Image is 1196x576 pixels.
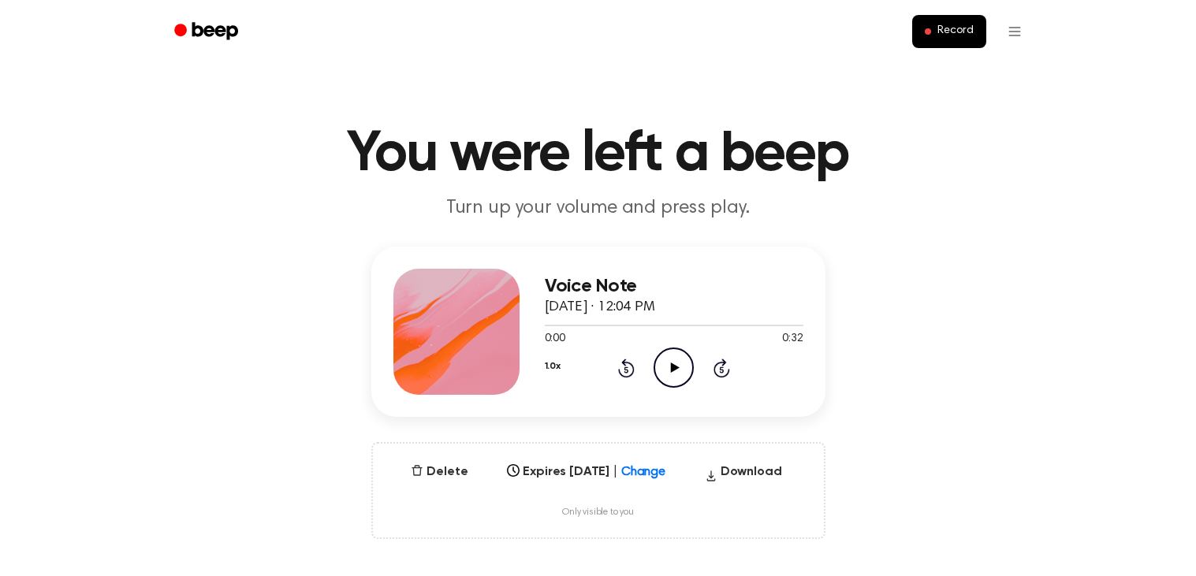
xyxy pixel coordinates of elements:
h3: Voice Note [545,276,803,297]
button: 1.0x [545,353,561,380]
button: Delete [404,463,474,481]
button: Record [912,15,985,48]
span: Only visible to you [562,507,634,518]
span: 0:32 [782,331,803,347]
a: Beep [163,17,252,47]
span: [DATE] · 12:04 PM [545,300,655,314]
h1: You were left a beep [195,126,1002,183]
span: Record [937,24,973,39]
p: Turn up your volume and press play. [296,195,901,221]
button: Open menu [996,13,1034,50]
button: Download [699,463,788,488]
span: 0:00 [545,331,565,347]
